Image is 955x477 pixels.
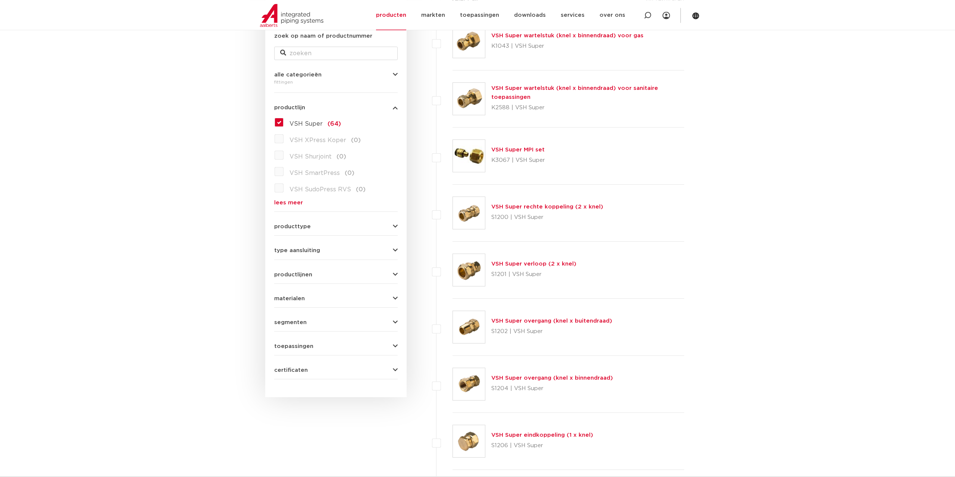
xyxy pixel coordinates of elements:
input: zoeken [274,47,398,60]
span: toepassingen [274,343,313,349]
span: (0) [336,154,346,160]
button: segmenten [274,320,398,325]
label: zoek op naam of productnummer [274,32,372,41]
button: type aansluiting [274,248,398,253]
a: VSH Super MPI set [491,147,545,153]
p: K2588 | VSH Super [491,102,684,114]
button: materialen [274,296,398,301]
img: Thumbnail for VSH Super MPI set [453,140,485,172]
img: Thumbnail for VSH Super wartelstuk (knel x binnendraad) voor gas [453,26,485,58]
span: VSH SmartPress [289,170,340,176]
span: (64) [328,121,341,127]
button: alle categorieën [274,72,398,78]
p: S1201 | VSH Super [491,269,576,280]
button: toepassingen [274,343,398,349]
img: Thumbnail for VSH Super rechte koppeling (2 x knel) [453,197,485,229]
span: VSH Shurjoint [289,154,332,160]
span: productlijn [274,105,305,110]
span: materialen [274,296,305,301]
p: S1204 | VSH Super [491,383,613,395]
div: fittingen [274,78,398,87]
a: VSH Super overgang (knel x buitendraad) [491,318,612,324]
a: VSH Super eindkoppeling (1 x knel) [491,432,593,438]
img: Thumbnail for VSH Super eindkoppeling (1 x knel) [453,425,485,457]
a: VSH Super verloop (2 x knel) [491,261,576,267]
span: producttype [274,224,311,229]
span: VSH XPress Koper [289,137,346,143]
img: Thumbnail for VSH Super wartelstuk (knel x binnendraad) voor sanitaire toepassingen [453,83,485,115]
span: (0) [351,137,361,143]
span: VSH Super [289,121,323,127]
p: S1200 | VSH Super [491,211,603,223]
span: alle categorieën [274,72,322,78]
span: (0) [345,170,354,176]
p: S1206 | VSH Super [491,440,593,452]
p: S1202 | VSH Super [491,326,612,338]
span: type aansluiting [274,248,320,253]
button: certificaten [274,367,398,373]
span: VSH SudoPress RVS [289,186,351,192]
span: productlijnen [274,272,312,277]
button: productlijnen [274,272,398,277]
img: Thumbnail for VSH Super overgang (knel x binnendraad) [453,368,485,400]
span: certificaten [274,367,308,373]
p: K3067 | VSH Super [491,154,545,166]
button: productlijn [274,105,398,110]
button: producttype [274,224,398,229]
a: lees meer [274,200,398,205]
p: K1043 | VSH Super [491,40,644,52]
a: VSH Super overgang (knel x binnendraad) [491,375,613,381]
a: VSH Super rechte koppeling (2 x knel) [491,204,603,210]
img: Thumbnail for VSH Super verloop (2 x knel) [453,254,485,286]
a: VSH Super wartelstuk (knel x binnendraad) voor sanitaire toepassingen [491,85,658,100]
span: (0) [356,186,366,192]
a: VSH Super wartelstuk (knel x binnendraad) voor gas [491,33,644,38]
img: Thumbnail for VSH Super overgang (knel x buitendraad) [453,311,485,343]
span: segmenten [274,320,307,325]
